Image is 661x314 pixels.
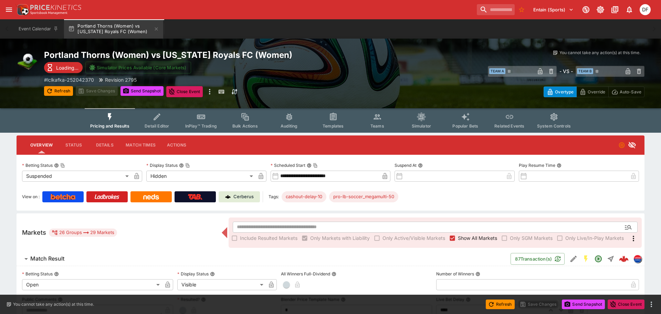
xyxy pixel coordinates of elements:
[179,163,184,168] button: Display StatusCopy To Clipboard
[617,252,631,266] a: 186e4f06-108a-45bb-ac52-57bf88f2f8b8
[44,76,94,83] p: Copy To Clipboard
[161,137,192,153] button: Actions
[477,4,515,15] input: search
[232,123,258,129] span: Bulk Actions
[494,123,524,129] span: Related Events
[555,88,574,95] p: Overtype
[537,123,571,129] span: System Controls
[436,271,474,277] p: Number of Winners
[3,3,15,16] button: open drawer
[609,3,621,16] button: Documentation
[557,163,562,168] button: Play Resume Time
[22,229,46,236] h5: Markets
[281,123,297,129] span: Auditing
[51,194,75,200] img: Betcha
[281,271,330,277] p: All Winners Full-Dividend
[185,123,217,129] span: InPlay™ Trading
[529,4,578,15] button: Select Tenant
[22,271,53,277] p: Betting Status
[146,162,178,168] p: Display Status
[544,87,644,97] div: Start From
[58,137,89,153] button: Status
[120,137,161,153] button: Match Times
[489,68,505,74] span: Team A
[313,163,318,168] button: Copy To Clipboard
[329,193,398,200] span: pro-lb-soccer_megamulti-50
[486,300,515,309] button: Refresh
[52,229,114,237] div: 26 Groups 29 Markets
[634,255,641,263] img: lclkafka
[633,255,642,263] div: lclkafka
[22,162,53,168] p: Betting Status
[638,2,653,17] button: David Foster
[332,272,336,276] button: All Winners Full-Dividend
[475,272,480,276] button: Number of Winners
[592,253,605,265] button: Open
[544,87,577,97] button: Overtype
[233,193,254,200] p: Cerberus
[576,87,608,97] button: Override
[145,123,169,129] span: Detail Editor
[282,193,326,200] span: cashout-delay-10
[628,141,636,149] svg: Hidden
[56,64,78,71] p: Loading...
[329,191,398,202] div: Betting Target: cerberus
[54,163,59,168] button: Betting StatusCopy To Clipboard
[271,162,305,168] p: Scheduled Start
[146,171,255,182] div: Hidden
[54,272,59,276] button: Betting Status
[22,279,162,290] div: Open
[177,279,266,290] div: Visible
[177,271,209,277] p: Display Status
[562,300,605,309] button: Send Snapshot
[30,5,81,10] img: PriceKinetics
[458,234,497,242] span: Show All Markets
[516,4,527,15] button: No Bookmarks
[44,50,344,60] h2: Copy To Clipboard
[15,3,29,17] img: PriceKinetics Logo
[30,11,67,14] img: Sportsbook Management
[580,3,592,16] button: Connected to PK
[382,234,445,242] span: Only Active/Visible Markets
[605,253,617,265] button: Straight
[623,3,636,16] button: Notifications
[647,300,655,308] button: more
[30,255,64,262] h6: Match Result
[594,255,602,263] svg: Open
[17,252,511,266] button: Match Result
[567,253,580,265] button: Edit Detail
[307,163,312,168] button: Scheduled StartCopy To Clipboard
[210,272,215,276] button: Display Status
[188,194,202,200] img: TabNZ
[240,234,297,242] span: Include Resulted Markets
[418,163,423,168] button: Suspend At
[64,19,163,39] button: Portland Thorns (Women) vs [US_STATE] Royals FC (Women)
[620,88,641,95] p: Auto-Save
[510,234,553,242] span: Only SGM Markets
[17,50,39,72] img: soccer.png
[225,194,231,200] img: Cerberus
[395,162,417,168] p: Suspend At
[44,86,73,96] button: Refresh
[452,123,478,129] span: Popular Bets
[559,50,640,56] p: You cannot take any action(s) at this time.
[219,191,260,202] a: Cerberus
[511,253,565,265] button: 87Transaction(s)
[618,142,625,149] svg: Suspended
[565,234,624,242] span: Only Live/In-Play Markets
[629,234,638,243] svg: More
[580,253,592,265] button: SGM Enabled
[310,234,370,242] span: Only Markets with Liability
[577,68,593,74] span: Team B
[640,4,651,15] div: David Foster
[588,88,605,95] p: Override
[519,162,555,168] p: Play Resume Time
[269,191,279,202] label: Tags:
[60,163,65,168] button: Copy To Clipboard
[14,19,63,39] button: Event Calendar
[206,86,214,97] button: more
[282,191,326,202] div: Betting Target: cerberus
[85,62,191,73] button: Simulator Prices Available (Core Markets)
[619,254,629,264] img: logo-cerberus--red.svg
[143,194,159,200] img: Neds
